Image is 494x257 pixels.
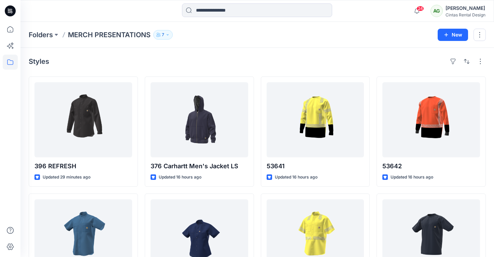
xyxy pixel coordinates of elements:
p: Updated 29 minutes ago [43,174,90,181]
a: 53641 [267,82,364,157]
a: 376 Carhartt Men's Jacket LS [151,82,248,157]
a: 53642 [382,82,480,157]
button: 7 [153,30,173,40]
span: 24 [417,6,424,11]
p: Updated 16 hours ago [391,174,433,181]
p: 7 [162,31,164,39]
a: Folders [29,30,53,40]
h4: Styles [29,57,49,66]
p: MERCH PRESENTATIONS [68,30,151,40]
p: 376 Carhartt Men's Jacket LS [151,161,248,171]
button: New [438,29,468,41]
a: 396 REFRESH [34,82,132,157]
div: [PERSON_NAME] [446,4,485,12]
p: Updated 16 hours ago [275,174,317,181]
p: Updated 16 hours ago [159,174,201,181]
p: 53642 [382,161,480,171]
div: Cintas Rental Design [446,12,485,17]
p: 396 REFRESH [34,161,132,171]
p: 53641 [267,161,364,171]
div: AG [431,5,443,17]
